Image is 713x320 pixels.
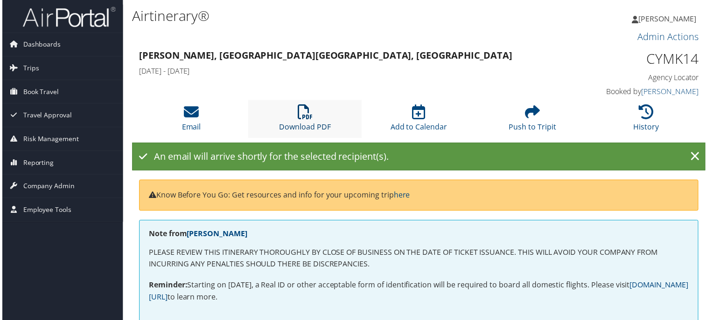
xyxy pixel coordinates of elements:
[689,148,705,167] a: ×
[21,104,70,128] span: Travel Approval
[147,230,246,240] strong: Note from
[21,33,59,56] span: Dashboards
[147,191,691,203] p: Know Before You Go: Get resources and info for your upcoming trip
[131,6,515,26] h1: Airtinerary®
[21,81,57,104] span: Book Travel
[131,143,707,171] div: An email will arrive shortly for the selected recipient(s).
[181,110,200,133] a: Email
[279,110,330,133] a: Download PDF
[21,57,37,80] span: Trips
[21,128,77,151] span: Risk Management
[643,87,700,97] a: [PERSON_NAME]
[510,110,557,133] a: Push to Tripit
[640,14,698,24] span: [PERSON_NAME]
[394,191,410,201] a: here
[635,110,661,133] a: History
[147,281,186,292] strong: Reminder:
[21,152,52,175] span: Reporting
[147,281,691,305] p: Starting on [DATE], a Real ID or other acceptable form of identification will be required to boar...
[570,73,700,83] h4: Agency Locator
[570,49,700,69] h1: CYMK14
[147,248,691,272] p: PLEASE REVIEW THIS ITINERARY THOROUGHLY BY CLOSE OF BUSINESS ON THE DATE OF TICKET ISSUANCE. THIS...
[634,5,707,33] a: [PERSON_NAME]
[138,66,556,76] h4: [DATE] - [DATE]
[186,230,246,240] a: [PERSON_NAME]
[147,281,690,304] a: [DOMAIN_NAME][URL]
[21,176,73,199] span: Company Admin
[391,110,447,133] a: Add to Calendar
[570,87,700,97] h4: Booked by
[21,199,70,223] span: Employee Tools
[21,6,114,28] img: airportal-logo.png
[639,31,700,43] a: Admin Actions
[138,49,513,62] strong: [PERSON_NAME], [GEOGRAPHIC_DATA] [GEOGRAPHIC_DATA], [GEOGRAPHIC_DATA]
